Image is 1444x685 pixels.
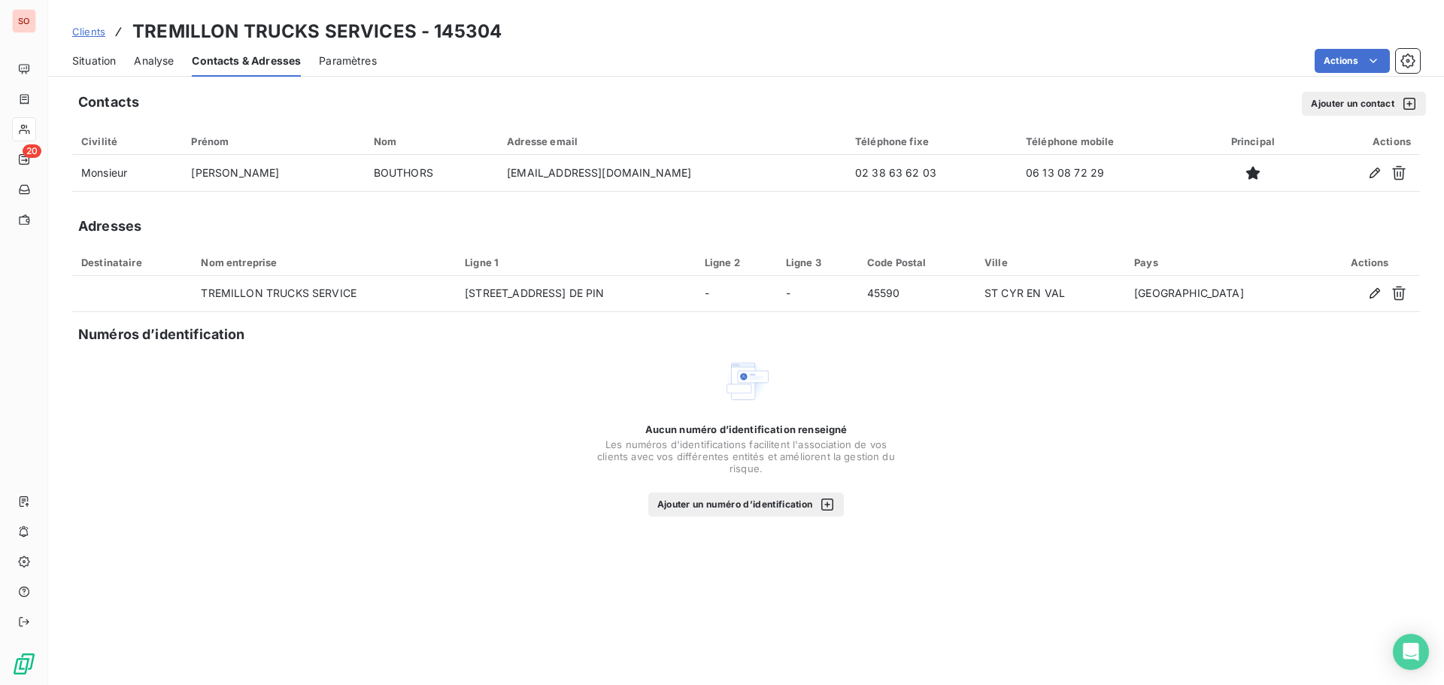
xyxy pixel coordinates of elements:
[786,256,849,268] div: Ligne 3
[507,135,837,147] div: Adresse email
[365,155,498,191] td: BOUTHORS
[1134,256,1310,268] div: Pays
[696,276,777,312] td: -
[374,135,489,147] div: Nom
[1328,256,1411,268] div: Actions
[1026,135,1191,147] div: Téléphone mobile
[1302,92,1426,116] button: Ajouter un contact
[78,216,141,237] h5: Adresses
[456,276,696,312] td: [STREET_ADDRESS] DE PIN
[1017,155,1200,191] td: 06 13 08 72 29
[1315,135,1411,147] div: Actions
[78,92,139,113] h5: Contacts
[72,53,116,68] span: Situation
[867,256,966,268] div: Code Postal
[846,155,1017,191] td: 02 38 63 62 03
[596,438,896,474] span: Les numéros d'identifications facilitent l'association de vos clients avec vos différentes entité...
[465,256,687,268] div: Ligne 1
[777,276,858,312] td: -
[72,24,105,39] a: Clients
[722,357,770,405] img: Empty state
[132,18,502,45] h3: TREMILLON TRUCKS SERVICES - 145304
[78,324,245,345] h5: Numéros d’identification
[705,256,768,268] div: Ligne 2
[12,9,36,33] div: SO
[855,135,1008,147] div: Téléphone fixe
[192,53,301,68] span: Contacts & Adresses
[1315,49,1390,73] button: Actions
[858,276,975,312] td: 45590
[23,144,41,158] span: 20
[134,53,174,68] span: Analyse
[192,276,456,312] td: TREMILLON TRUCKS SERVICE
[81,256,183,268] div: Destinataire
[12,652,36,676] img: Logo LeanPay
[81,135,173,147] div: Civilité
[1125,276,1319,312] td: [GEOGRAPHIC_DATA]
[191,135,355,147] div: Prénom
[72,155,182,191] td: Monsieur
[498,155,846,191] td: [EMAIL_ADDRESS][DOMAIN_NAME]
[975,276,1125,312] td: ST CYR EN VAL
[984,256,1116,268] div: Ville
[648,493,845,517] button: Ajouter un numéro d’identification
[12,147,35,171] a: 20
[72,26,105,38] span: Clients
[182,155,364,191] td: [PERSON_NAME]
[645,423,848,435] span: Aucun numéro d’identification renseigné
[201,256,447,268] div: Nom entreprise
[319,53,377,68] span: Paramètres
[1209,135,1297,147] div: Principal
[1393,634,1429,670] div: Open Intercom Messenger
